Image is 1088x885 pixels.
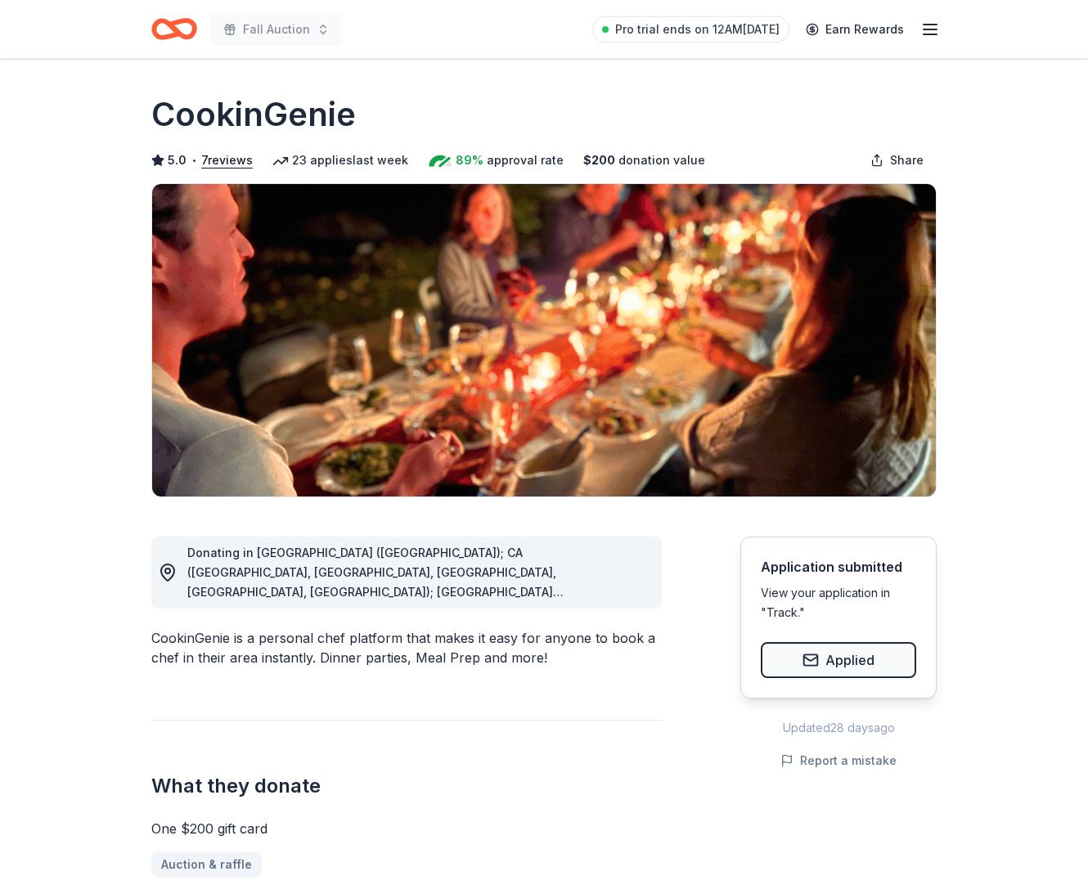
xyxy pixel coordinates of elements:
span: approval rate [487,150,564,170]
a: Pro trial ends on 12AM[DATE] [592,16,789,43]
span: 89% [456,150,483,170]
button: Applied [761,642,916,678]
span: Fall Auction [243,20,310,39]
span: Share [890,150,924,170]
h2: What they donate [151,773,662,799]
img: Image for CookinGenie [152,184,936,496]
span: Pro trial ends on 12AM[DATE] [615,20,780,39]
span: $ 200 [583,150,615,170]
a: Auction & raffle [151,851,262,878]
button: Share [857,144,937,177]
div: View your application in "Track." [761,583,916,622]
button: 7reviews [201,150,253,170]
h1: CookinGenie [151,92,356,137]
a: Home [151,10,197,48]
span: • [191,154,197,167]
a: Earn Rewards [796,15,914,44]
div: CookinGenie is a personal chef platform that makes it easy for anyone to book a chef in their are... [151,628,662,667]
span: 5.0 [168,150,187,170]
span: Applied [825,649,874,671]
div: Application submitted [761,557,916,577]
div: Updated 28 days ago [740,718,937,738]
button: Report a mistake [780,751,897,770]
div: 23 applies last week [272,150,408,170]
div: One $200 gift card [151,819,662,838]
span: donation value [618,150,705,170]
button: Fall Auction [210,13,343,46]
